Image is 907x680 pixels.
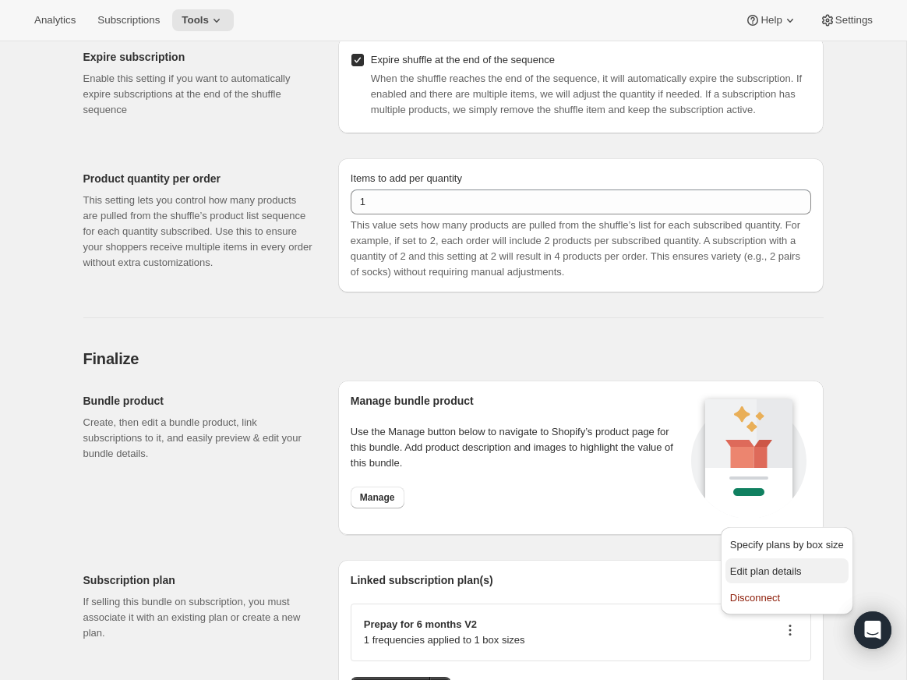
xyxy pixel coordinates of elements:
p: Enable this setting if you want to automatically expire subscriptions at the end of the shuffle s... [83,71,313,118]
h2: Manage bundle product [351,393,686,409]
span: Manage [360,491,395,504]
p: Prepay for 6 months V2 [364,617,525,632]
span: Tools [182,14,209,27]
button: Tools [172,9,234,31]
button: Help [736,9,806,31]
h2: Subscription plan [83,572,313,588]
h2: Linked subscription plan(s) [351,572,811,588]
p: 1 frequencies applied to 1 box sizes [364,632,525,648]
p: This setting lets you control how many products are pulled from the shuffle’s product list sequen... [83,193,313,271]
span: Specify plans by box size [730,539,844,551]
span: Expire shuffle at the end of the sequence [371,54,555,66]
span: Subscriptions [97,14,160,27]
span: Disconnect [730,592,780,604]
span: Settings [835,14,873,27]
p: Use the Manage button below to navigate to Shopify’s product page for this bundle. Add product de... [351,424,686,471]
span: Items to add per quantity [351,172,462,184]
button: Subscriptions [88,9,169,31]
span: Edit plan details [730,565,802,577]
span: Analytics [34,14,76,27]
button: Settings [810,9,882,31]
button: Manage [351,487,404,508]
h2: Finalize [83,349,824,368]
button: Analytics [25,9,85,31]
span: When the shuffle reaches the end of the sequence, it will automatically expire the subscription. ... [371,73,802,115]
div: Open Intercom Messenger [854,611,891,649]
h2: Expire subscription [83,49,313,65]
span: Help [761,14,782,27]
p: Create, then edit a bundle product, link subscriptions to it, and easily preview & edit your bund... [83,415,313,462]
h2: Product quantity per order [83,171,313,186]
span: This value sets how many products are pulled from the shuffle’s list for each subscribed quantity... [351,219,800,278]
p: If selling this bundle on subscription, you must associate it with an existing plan or create a n... [83,594,313,641]
h2: Bundle product [83,393,313,409]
